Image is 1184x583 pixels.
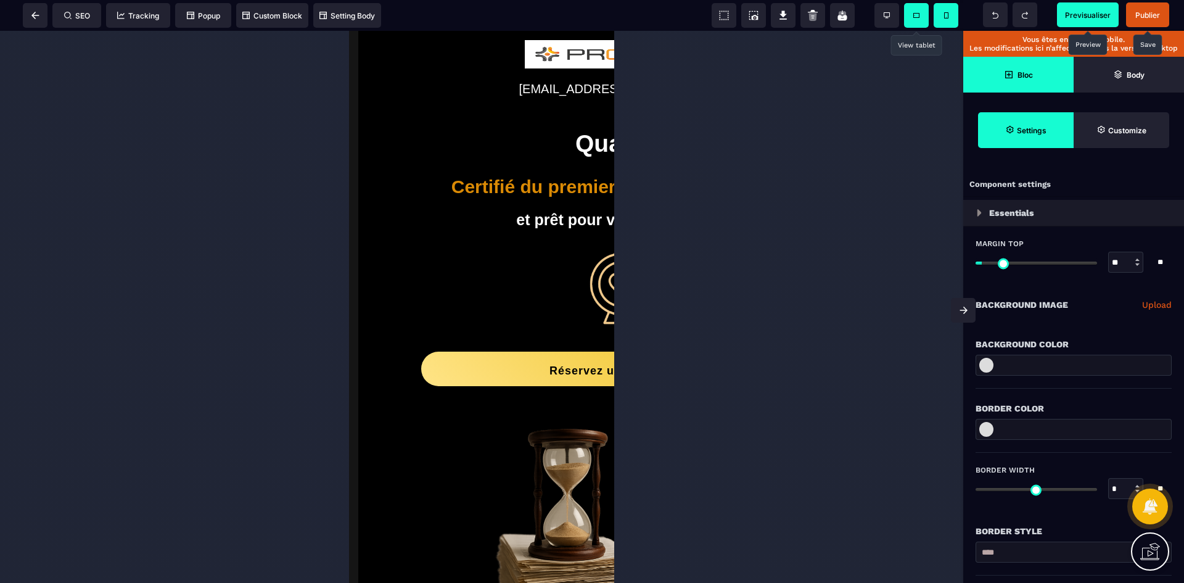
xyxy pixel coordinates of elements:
[242,11,302,20] span: Custom Block
[969,44,1178,52] p: Les modifications ici n’affecterons pas la version desktop
[1057,2,1119,27] span: Preview
[102,146,446,166] b: Certifié du premier coup, rapidement ...
[976,239,1024,249] span: Margin Top
[976,465,1035,475] span: Border Width
[64,11,90,20] span: SEO
[1127,70,1145,80] strong: Body
[977,209,982,217] img: loading
[712,3,736,28] span: View components
[1017,126,1046,135] strong: Settings
[28,48,521,68] text: [EMAIL_ADDRESS][DOMAIN_NAME]
[1135,10,1160,20] span: Publier
[223,201,327,305] img: 184210e047c06fd5bc12ddb28e3bbffc_Cible.png
[187,11,220,20] span: Popup
[176,9,373,38] img: 92ef1b41aa5dc875a9f0b1580ab26380_Logo_Proxiane_Final.png
[117,11,159,20] span: Tracking
[167,180,381,197] b: et prêt pour vos futurs audits
[1074,112,1169,148] span: Open Style Manager
[71,321,474,355] button: Réservez un rendez-vous
[1142,297,1172,312] a: Upload
[28,99,521,133] h1: Qualiopi
[976,401,1172,416] div: Border Color
[976,297,1068,312] p: Background Image
[1065,10,1111,20] span: Previsualiser
[963,57,1074,93] span: Open Blocks
[319,11,375,20] span: Setting Body
[978,112,1074,148] span: Settings
[1074,57,1184,93] span: Open Layer Manager
[1017,70,1033,80] strong: Bloc
[969,35,1178,44] p: Vous êtes en version mobile.
[963,173,1184,197] div: Component settings
[976,524,1172,539] div: Border Style
[1108,126,1146,135] strong: Customize
[976,337,1172,352] div: Background Color
[741,3,766,28] span: Screenshot
[989,205,1034,220] p: Essentials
